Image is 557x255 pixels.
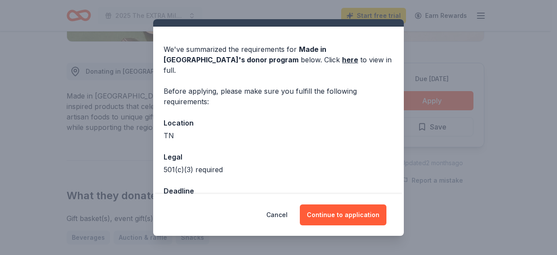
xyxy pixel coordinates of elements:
[266,204,288,225] button: Cancel
[164,130,393,141] div: TN
[164,185,393,197] div: Deadline
[164,117,393,129] div: Location
[164,164,393,175] div: 501(c)(3) required
[164,151,393,163] div: Legal
[164,86,393,107] div: Before applying, please make sure you fulfill the following requirements:
[164,44,393,75] div: We've summarized the requirements for below. Click to view in full.
[300,204,386,225] button: Continue to application
[342,54,358,65] a: here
